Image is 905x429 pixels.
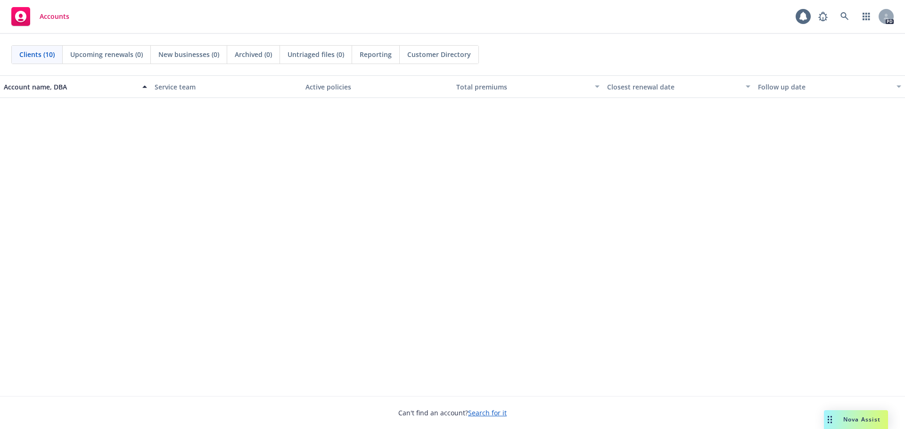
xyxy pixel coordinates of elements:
[835,7,854,26] a: Search
[814,7,832,26] a: Report a Bug
[305,82,449,92] div: Active policies
[70,49,143,59] span: Upcoming renewals (0)
[40,13,69,20] span: Accounts
[824,410,836,429] div: Drag to move
[288,49,344,59] span: Untriaged files (0)
[452,75,603,98] button: Total premiums
[603,75,754,98] button: Closest renewal date
[19,49,55,59] span: Clients (10)
[151,75,302,98] button: Service team
[398,408,507,418] span: Can't find an account?
[468,408,507,417] a: Search for it
[158,49,219,59] span: New businesses (0)
[4,82,137,92] div: Account name, DBA
[754,75,905,98] button: Follow up date
[456,82,589,92] div: Total premiums
[407,49,471,59] span: Customer Directory
[607,82,740,92] div: Closest renewal date
[758,82,891,92] div: Follow up date
[360,49,392,59] span: Reporting
[235,49,272,59] span: Archived (0)
[8,3,73,30] a: Accounts
[843,415,880,423] span: Nova Assist
[857,7,876,26] a: Switch app
[824,410,888,429] button: Nova Assist
[155,82,298,92] div: Service team
[302,75,452,98] button: Active policies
